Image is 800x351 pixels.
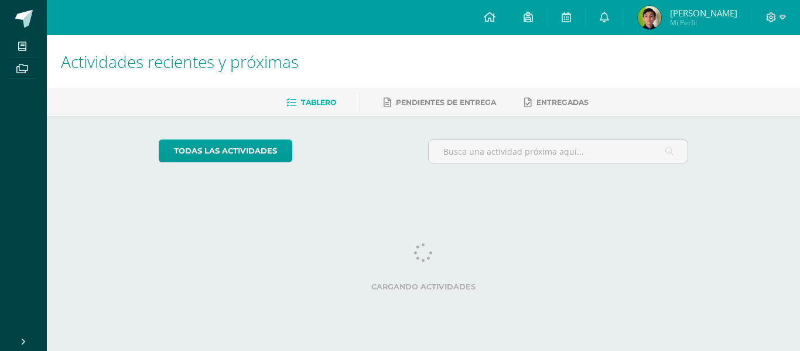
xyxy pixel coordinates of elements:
[429,140,688,163] input: Busca una actividad próxima aquí...
[670,18,737,28] span: Mi Perfil
[301,98,336,107] span: Tablero
[286,93,336,112] a: Tablero
[670,7,737,19] span: [PERSON_NAME]
[159,139,292,162] a: todas las Actividades
[384,93,496,112] a: Pendientes de entrega
[61,50,299,73] span: Actividades recientes y próximas
[159,282,689,291] label: Cargando actividades
[638,6,661,29] img: 0a54c271053640bc7d5583f8cc83ce1f.png
[536,98,589,107] span: Entregadas
[396,98,496,107] span: Pendientes de entrega
[524,93,589,112] a: Entregadas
